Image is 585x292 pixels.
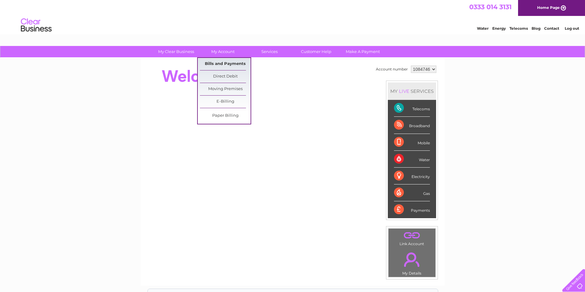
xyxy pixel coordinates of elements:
[200,110,251,122] a: Paper Billing
[291,46,341,57] a: Customer Help
[477,26,489,31] a: Water
[388,247,436,277] td: My Details
[394,117,430,134] div: Broadband
[509,26,528,31] a: Telecoms
[394,184,430,201] div: Gas
[565,26,579,31] a: Log out
[469,3,512,11] a: 0333 014 3131
[492,26,506,31] a: Energy
[148,3,438,30] div: Clear Business is a trading name of Verastar Limited (registered in [GEOGRAPHIC_DATA] No. 3667643...
[532,26,540,31] a: Blog
[337,46,388,57] a: Make A Payment
[374,64,409,74] td: Account number
[394,100,430,117] div: Telecoms
[390,230,434,241] a: .
[200,58,251,70] a: Bills and Payments
[388,228,436,248] td: Link Account
[394,168,430,184] div: Electricity
[398,88,411,94] div: LIVE
[394,134,430,151] div: Mobile
[244,46,295,57] a: Services
[388,82,436,100] div: MY SERVICES
[200,83,251,95] a: Moving Premises
[151,46,201,57] a: My Clear Business
[394,201,430,218] div: Payments
[544,26,559,31] a: Contact
[394,151,430,168] div: Water
[390,249,434,270] a: .
[21,16,52,35] img: logo.png
[200,70,251,83] a: Direct Debit
[200,96,251,108] a: E-Billing
[197,46,248,57] a: My Account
